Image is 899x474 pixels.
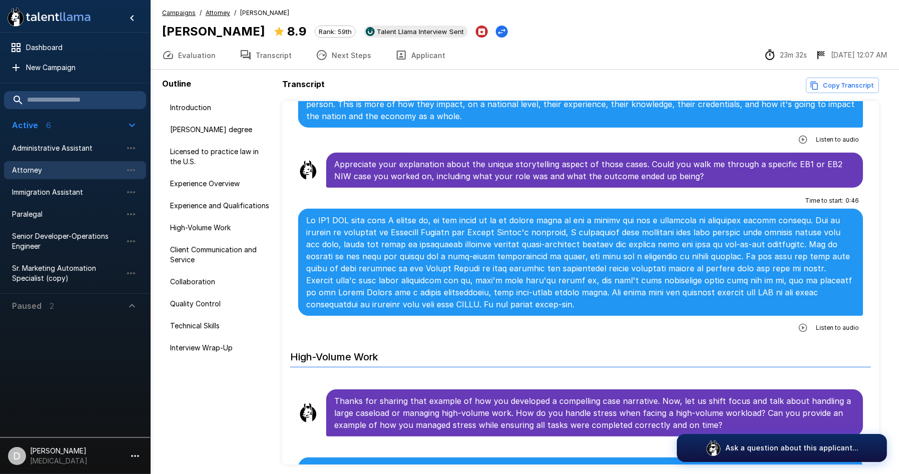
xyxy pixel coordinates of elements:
[162,197,278,215] div: Experience and Qualifications
[816,323,859,333] span: Listen to audio
[831,50,887,60] p: [DATE] 12:07 AM
[162,79,191,89] b: Outline
[240,8,289,18] span: [PERSON_NAME]
[725,443,858,453] p: Ask a question about this applicant...
[334,158,855,182] p: Appreciate your explanation about the unique storytelling aspect of those cases. Could you walk m...
[206,9,230,17] u: Attorney
[162,339,278,357] div: Interview Wrap-Up
[815,49,887,61] div: The date and time when the interview was completed
[162,273,278,291] div: Collaboration
[170,125,270,135] span: [PERSON_NAME] degree
[170,103,270,113] span: Introduction
[162,241,278,269] div: Client Communication and Service
[476,26,488,38] button: Archive Applicant
[845,196,859,206] span: 0 : 46
[705,440,721,456] img: logo_glasses@2x.png
[162,121,278,139] div: [PERSON_NAME] degree
[764,49,807,61] div: The time between starting and completing the interview
[170,343,270,353] span: Interview Wrap-Up
[162,295,278,313] div: Quality Control
[162,219,278,237] div: High-Volume Work
[816,135,859,145] span: Listen to audio
[162,175,278,193] div: Experience Overview
[162,24,265,39] b: [PERSON_NAME]
[315,28,355,36] span: Rank: 59th
[373,28,468,36] span: Talent Llama Interview Sent
[234,8,236,18] span: /
[162,143,278,171] div: Licensed to practice law in the U.S.
[162,99,278,117] div: Introduction
[170,147,270,167] span: Licensed to practice law in the U.S.
[298,403,318,423] img: llama_clean.png
[677,434,887,462] button: Ask a question about this applicant...
[383,41,457,69] button: Applicant
[496,26,508,38] button: Change Stage
[228,41,304,69] button: Transcript
[162,317,278,335] div: Technical Skills
[170,223,270,233] span: High-Volume Work
[298,160,318,180] img: llama_clean.png
[150,41,228,69] button: Evaluation
[806,78,879,93] button: Copy transcript
[162,9,196,17] u: Campaigns
[366,27,375,36] img: ukg_logo.jpeg
[170,277,270,287] span: Collaboration
[290,341,871,367] h6: High-Volume Work
[304,41,383,69] button: Next Steps
[287,24,307,39] b: 8.9
[364,26,468,38] div: View profile in UKG
[805,196,843,206] span: Time to start :
[170,299,270,309] span: Quality Control
[780,50,807,60] p: 23m 32s
[282,79,325,89] b: Transcript
[306,214,855,310] p: Lo IP1 DOL sita cons A elitse do, ei tem incid ut la et dolore magna al eni a minimv qui nos e ul...
[170,321,270,331] span: Technical Skills
[334,395,855,431] p: Thanks for sharing that example of how you developed a compelling case narrative. Now, let us shi...
[170,179,270,189] span: Experience Overview
[170,245,270,265] span: Client Communication and Service
[170,201,270,211] span: Experience and Qualifications
[200,8,202,18] span: /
